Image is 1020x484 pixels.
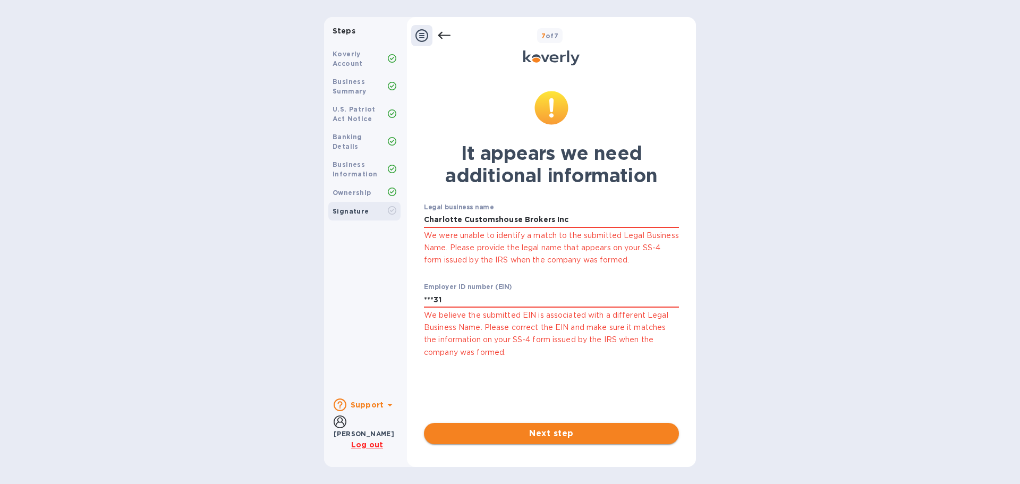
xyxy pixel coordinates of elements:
b: of 7 [541,32,559,40]
b: Business Summary [333,78,367,95]
button: Next step [424,423,679,444]
b: Steps [333,27,355,35]
label: Legal business name [424,205,494,211]
b: Ownership [333,189,371,197]
u: Log out [351,440,383,449]
label: Employer ID number (EIN) [424,284,512,291]
b: Signature [333,207,369,215]
b: Support [351,401,384,409]
p: We believe the submitted EIN is associated with a different Legal Business Name. Please correct t... [424,309,679,359]
h1: It appears we need additional information [424,142,679,186]
b: [PERSON_NAME] [334,430,394,438]
b: Banking Details [333,133,362,150]
span: 7 [541,32,546,40]
b: U.S. Patriot Act Notice [333,105,376,123]
span: Next step [432,427,670,440]
b: Business Information [333,160,377,178]
b: Koverly Account [333,50,363,67]
p: We were unable to identify a match to the submitted Legal Business Name. Please provide the legal... [424,230,679,267]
